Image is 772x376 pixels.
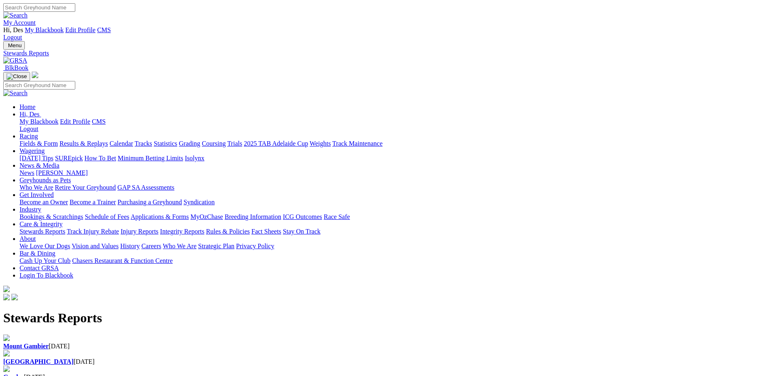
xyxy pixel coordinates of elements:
[3,286,10,292] img: logo-grsa-white.png
[20,177,71,184] a: Greyhounds as Pets
[5,64,28,71] span: BlkBook
[20,140,769,147] div: Racing
[7,73,27,80] img: Close
[3,41,25,50] button: Toggle navigation
[118,155,183,162] a: Minimum Betting Limits
[198,243,234,249] a: Strategic Plan
[85,155,116,162] a: How To Bet
[55,155,83,162] a: SUREpick
[20,257,769,265] div: Bar & Dining
[20,265,59,271] a: Contact GRSA
[59,140,108,147] a: Results & Replays
[324,213,350,220] a: Race Safe
[20,184,53,191] a: Who We Are
[60,118,90,125] a: Edit Profile
[20,111,39,118] span: Hi, Des
[3,19,36,26] a: My Account
[283,213,322,220] a: ICG Outcomes
[3,26,769,41] div: My Account
[3,310,769,326] h1: Stewards Reports
[3,64,28,71] a: BlkBook
[3,334,10,341] img: file-red.svg
[20,103,35,110] a: Home
[11,294,18,300] img: twitter.svg
[227,140,242,147] a: Trials
[3,72,30,81] button: Toggle navigation
[20,155,769,162] div: Wagering
[20,228,769,235] div: Care & Integrity
[3,343,769,350] div: [DATE]
[3,343,49,350] a: Mount Gambier
[118,199,182,205] a: Purchasing a Greyhound
[20,111,41,118] a: Hi, Des
[20,184,769,191] div: Greyhounds as Pets
[3,90,28,97] img: Search
[3,26,23,33] span: Hi, Des
[20,155,53,162] a: [DATE] Tips
[20,199,769,206] div: Get Involved
[20,125,38,132] a: Logout
[202,140,226,147] a: Coursing
[20,250,55,257] a: Bar & Dining
[184,199,214,205] a: Syndication
[25,26,64,33] a: My Blackbook
[120,243,140,249] a: History
[32,72,38,78] img: logo-grsa-white.png
[20,272,73,279] a: Login To Blackbook
[65,26,95,33] a: Edit Profile
[252,228,281,235] a: Fact Sheets
[3,3,75,12] input: Search
[70,199,116,205] a: Become a Trainer
[20,118,59,125] a: My Blackbook
[20,191,54,198] a: Get Involved
[3,294,10,300] img: facebook.svg
[3,81,75,90] input: Search
[3,350,10,356] img: file-red.svg
[20,169,34,176] a: News
[20,235,36,242] a: About
[310,140,331,147] a: Weights
[236,243,274,249] a: Privacy Policy
[3,365,10,372] img: file-red.svg
[190,213,223,220] a: MyOzChase
[85,213,129,220] a: Schedule of Fees
[20,199,68,205] a: Become an Owner
[120,228,158,235] a: Injury Reports
[3,358,74,365] a: [GEOGRAPHIC_DATA]
[283,228,320,235] a: Stay On Track
[160,228,204,235] a: Integrity Reports
[20,118,769,133] div: Hi, Des
[3,34,22,41] a: Logout
[3,57,27,64] img: GRSA
[135,140,152,147] a: Tracks
[3,50,769,57] a: Stewards Reports
[332,140,383,147] a: Track Maintenance
[206,228,250,235] a: Rules & Policies
[20,221,63,227] a: Care & Integrity
[20,162,59,169] a: News & Media
[20,206,41,213] a: Industry
[20,243,769,250] div: About
[244,140,308,147] a: 2025 TAB Adelaide Cup
[20,228,65,235] a: Stewards Reports
[109,140,133,147] a: Calendar
[67,228,119,235] a: Track Injury Rebate
[8,42,22,48] span: Menu
[20,213,769,221] div: Industry
[163,243,197,249] a: Who We Are
[154,140,177,147] a: Statistics
[55,184,116,191] a: Retire Your Greyhound
[118,184,175,191] a: GAP SA Assessments
[92,118,106,125] a: CMS
[20,133,38,140] a: Racing
[20,147,45,154] a: Wagering
[179,140,200,147] a: Grading
[3,12,28,19] img: Search
[185,155,204,162] a: Isolynx
[20,213,83,220] a: Bookings & Scratchings
[20,169,769,177] div: News & Media
[20,243,70,249] a: We Love Our Dogs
